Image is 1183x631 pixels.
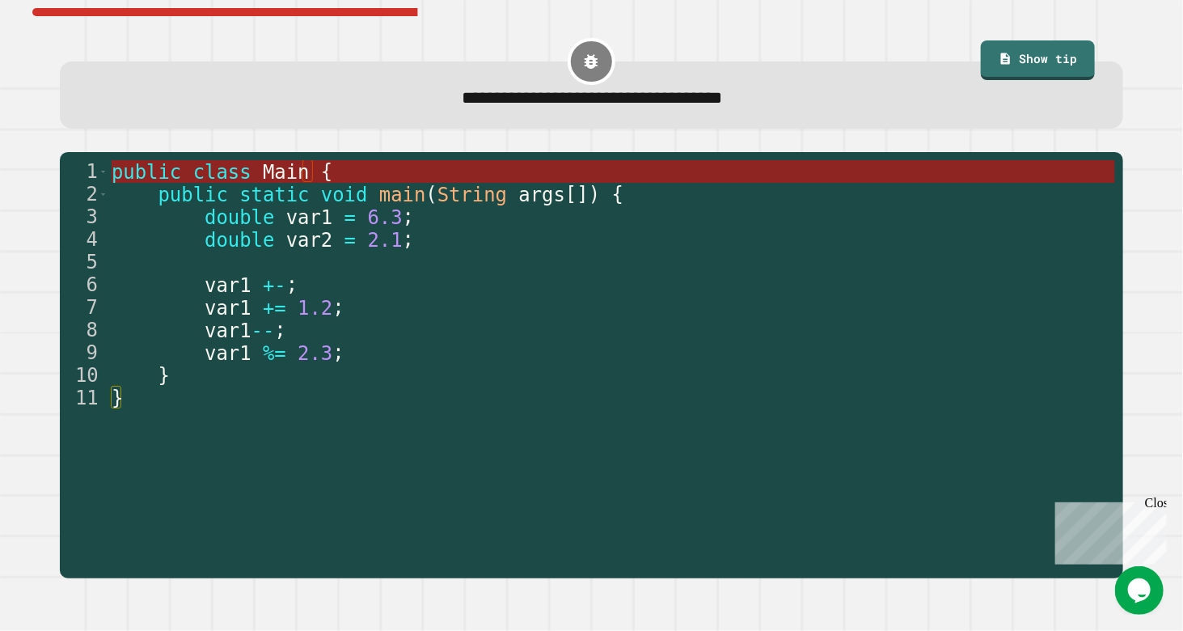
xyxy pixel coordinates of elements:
div: 3 [60,205,108,228]
span: 2.1 [367,229,402,252]
span: String [437,184,507,206]
iframe: chat widget [1049,496,1167,565]
span: double [205,206,274,229]
span: var1 [205,342,251,365]
span: public [158,184,227,206]
div: Chat with us now!Close [6,6,112,103]
span: -- [251,320,275,342]
div: 9 [60,341,108,364]
div: 6 [60,273,108,296]
div: 4 [60,228,108,251]
span: main [379,184,426,206]
span: static [239,184,309,206]
span: public [112,161,181,184]
span: double [205,229,274,252]
span: = [344,206,356,229]
span: var1 [205,297,251,320]
span: Main [263,161,310,184]
a: Show tip [981,40,1095,80]
span: args [518,184,565,206]
span: Toggle code folding, rows 2 through 10 [99,183,108,205]
div: 1 [60,160,108,183]
span: var1 [205,274,251,297]
span: void [321,184,368,206]
span: 2.3 [298,342,332,365]
div: 7 [60,296,108,319]
span: var1 [205,320,251,342]
span: var2 [286,229,333,252]
div: 5 [60,251,108,273]
span: class [193,161,251,184]
div: 10 [60,364,108,387]
span: var1 [286,206,333,229]
span: 1.2 [298,297,332,320]
div: 8 [60,319,108,341]
span: %= [263,342,286,365]
span: = [344,229,356,252]
div: 11 [60,387,108,409]
span: 6.3 [367,206,402,229]
span: +- [263,274,286,297]
span: += [263,297,286,320]
span: Toggle code folding, rows 1 through 11 [99,160,108,183]
div: 2 [60,183,108,205]
iframe: chat widget [1115,566,1167,615]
